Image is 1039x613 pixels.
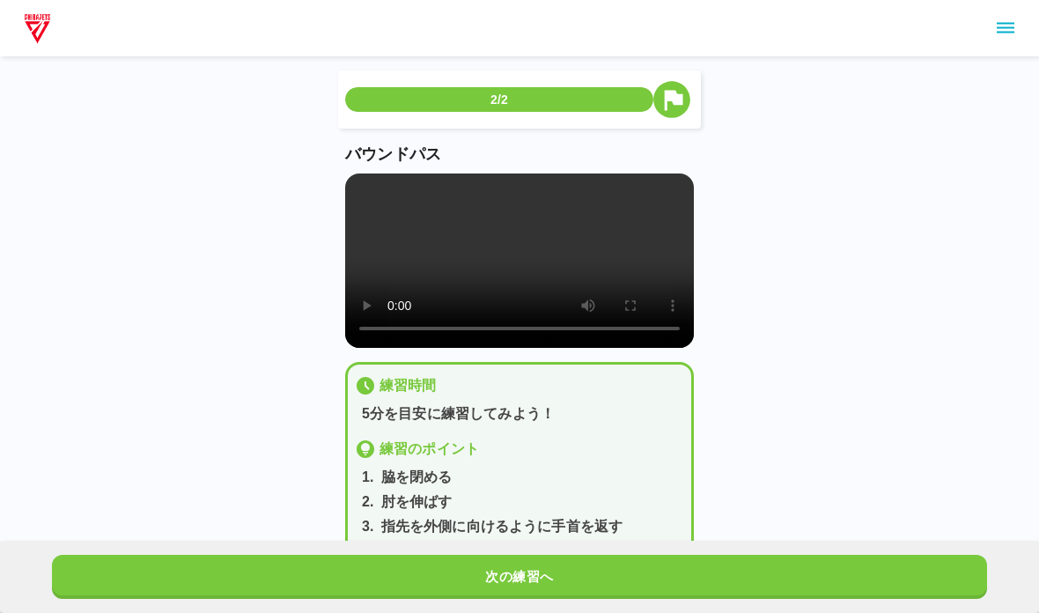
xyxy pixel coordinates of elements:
p: 1 . [362,467,374,488]
p: 3 . [362,516,374,537]
button: sidemenu [991,13,1021,43]
p: 2/2 [490,91,508,108]
p: 5分を目安に練習してみよう！ [362,403,684,425]
p: 脇を閉める [381,467,453,488]
img: dummy [21,11,54,46]
p: 肘を伸ばす [381,491,453,513]
button: 次の練習へ [52,555,987,599]
p: 練習時間 [379,375,437,396]
p: 2 . [362,491,374,513]
p: 指先を外側に向けるように手首を返す [381,516,623,537]
p: バウンドパス [345,143,694,166]
p: 練習のポイント [379,439,479,460]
